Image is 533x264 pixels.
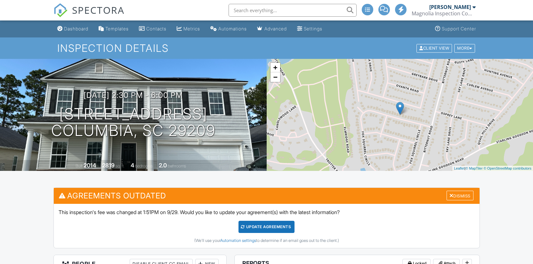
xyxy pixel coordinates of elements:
div: Automations [218,26,247,31]
a: © OpenStreetMap contributors [484,166,531,170]
h3: [DATE] 2:30 pm - 6:00 pm [84,91,183,100]
div: Advanced [264,26,287,31]
div: Dismiss [447,191,473,201]
a: © MapTiler [465,166,483,170]
div: Metrics [183,26,200,31]
div: Settings [304,26,322,31]
a: Support Center [432,23,479,35]
a: Advanced [254,23,289,35]
h1: [STREET_ADDRESS] Columbia, SC 29209 [51,106,215,140]
input: Search everything... [229,4,357,17]
h1: Inspection Details [57,43,475,54]
div: This inspection's fee was changed at 1:51PM on 9/29. Would you like to update your agreement(s) w... [54,204,480,248]
a: Automations (Basic) [208,23,249,35]
a: SPECTORA [53,9,125,22]
span: Built [76,164,83,168]
a: Contacts [136,23,169,35]
div: Update Agreements [238,221,295,233]
a: Automation settings [220,238,256,243]
a: Metrics [174,23,203,35]
span: SPECTORA [72,3,125,17]
a: Dashboard [55,23,91,35]
div: 4 [131,162,134,169]
div: Support Center [442,26,476,31]
div: Templates [105,26,129,31]
a: Settings [295,23,325,35]
a: Leaflet [454,166,464,170]
div: Magnolia Inspection Company [412,10,476,17]
div: 2819 [102,162,115,169]
div: 2014 [84,162,96,169]
div: More [454,44,475,52]
div: [PERSON_NAME] [429,4,471,10]
div: Client View [416,44,452,52]
a: Zoom out [271,72,280,82]
span: bathrooms [168,164,186,168]
span: bedrooms [135,164,153,168]
a: Client View [416,45,454,50]
h3: Agreements Outdated [54,188,480,204]
a: Zoom in [271,63,280,72]
span: sq. ft. [116,164,125,168]
div: Dashboard [64,26,88,31]
div: (We'll use your to determine if an email goes out to the client.) [59,238,475,243]
div: | [452,166,533,171]
img: The Best Home Inspection Software - Spectora [53,3,68,17]
div: 2.0 [159,162,167,169]
div: Contacts [146,26,166,31]
a: Templates [96,23,131,35]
